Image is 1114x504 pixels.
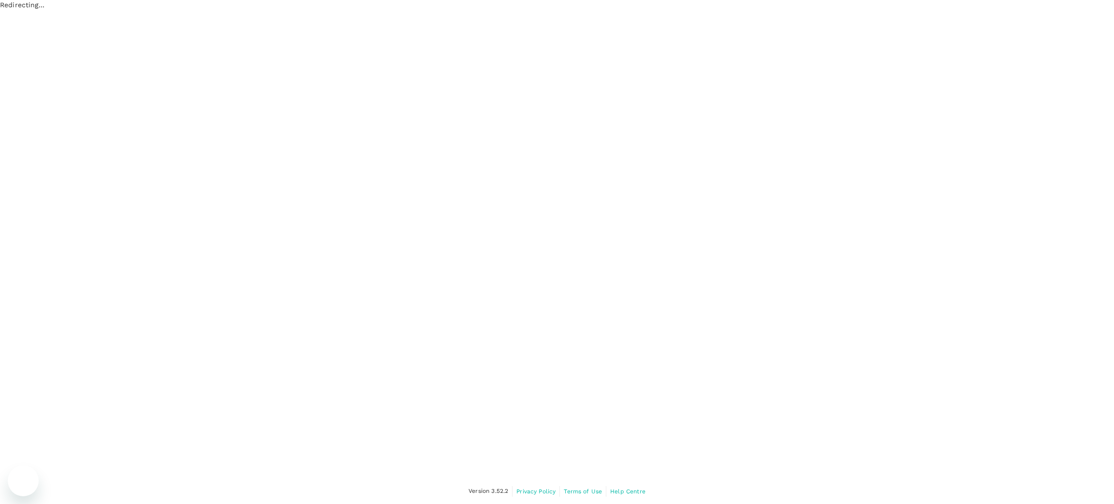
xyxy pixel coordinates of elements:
[610,488,645,495] span: Help Centre
[516,486,556,497] a: Privacy Policy
[469,487,508,496] span: Version 3.52.2
[564,488,602,495] span: Terms of Use
[516,488,556,495] span: Privacy Policy
[610,486,645,497] a: Help Centre
[564,486,602,497] a: Terms of Use
[8,465,39,496] iframe: Button to launch messaging window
